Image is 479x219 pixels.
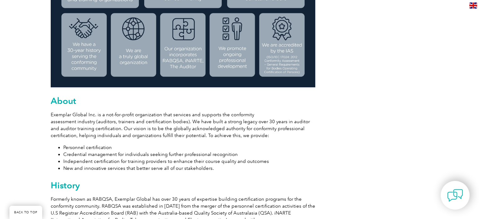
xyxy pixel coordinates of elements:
img: contact-chat.png [447,187,463,203]
li: Independent certification for training providers to enhance their course quality and outcomes [63,158,315,165]
h2: About [51,96,315,106]
p: Exemplar Global Inc. is a not-for-profit organization that services and supports the conformity a... [51,111,315,139]
li: Credential management for individuals seeking further professional recognition [63,151,315,158]
li: Personnel certification [63,144,315,151]
h2: History [51,180,315,190]
img: en [469,3,477,9]
a: BACK TO TOP [9,206,42,219]
li: New and innovative services that better serve all of our stakeholders. [63,165,315,172]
